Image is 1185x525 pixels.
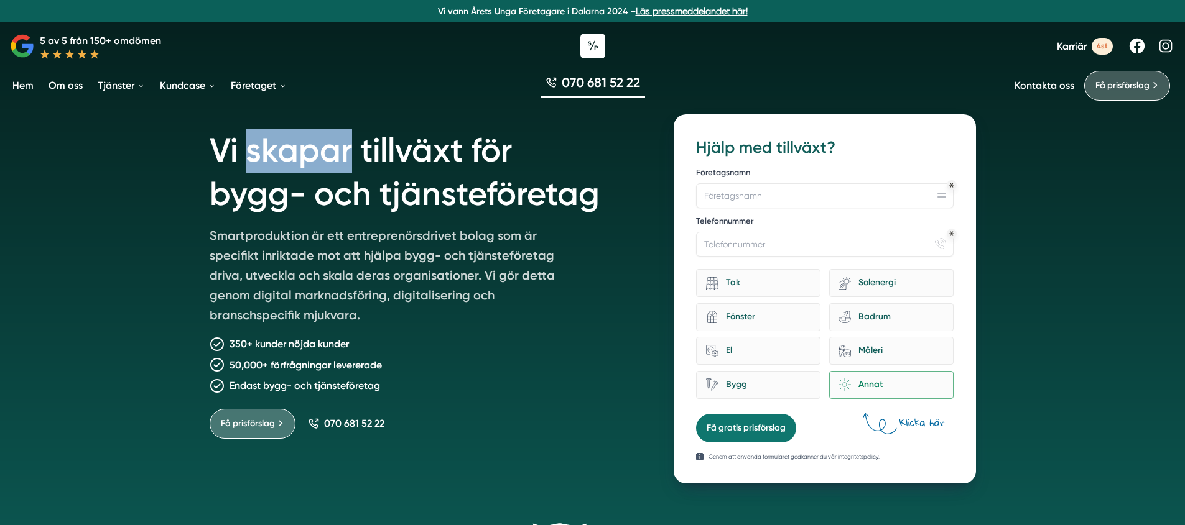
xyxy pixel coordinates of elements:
button: Få gratis prisförslag [696,414,796,442]
a: Hem [10,70,36,101]
a: Karriär 4st [1057,38,1113,55]
p: Smartproduktion är ett entreprenörsdrivet bolag som är specifikt inriktade mot att hjälpa bygg- o... [210,226,568,330]
p: 350+ kunder nöjda kunder [230,336,349,352]
label: Företagsnamn [696,167,953,181]
div: Obligatoriskt [949,231,954,236]
p: Vi vann Årets Unga Företagare i Dalarna 2024 – [5,5,1180,17]
label: Telefonnummer [696,216,953,229]
h3: Hjälp med tillväxt? [696,137,953,159]
p: Genom att använda formuläret godkänner du vår integritetspolicy. [709,452,880,461]
a: Kundcase [157,70,218,101]
a: Företaget [228,70,289,101]
a: Om oss [46,70,85,101]
a: 070 681 52 22 [541,73,645,98]
a: Kontakta oss [1015,80,1074,91]
span: 070 681 52 22 [324,418,384,429]
span: Få prisförslag [221,417,275,431]
span: 070 681 52 22 [562,73,640,91]
div: Obligatoriskt [949,183,954,188]
h1: Vi skapar tillväxt för bygg- och tjänsteföretag [210,114,644,226]
p: 50,000+ förfrågningar levererade [230,357,382,373]
span: Karriär [1057,40,1087,52]
span: Få prisförslag [1095,79,1150,93]
p: 5 av 5 från 150+ omdömen [40,33,161,48]
input: Företagsnamn [696,183,953,208]
a: Få prisförslag [210,409,295,439]
a: Läs pressmeddelandet här! [636,6,748,16]
a: Få prisförslag [1084,71,1170,101]
input: Telefonnummer [696,232,953,257]
span: 4st [1092,38,1113,55]
p: Endast bygg- och tjänsteföretag [230,378,380,393]
a: 070 681 52 22 [308,418,384,429]
a: Tjänster [95,70,147,101]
